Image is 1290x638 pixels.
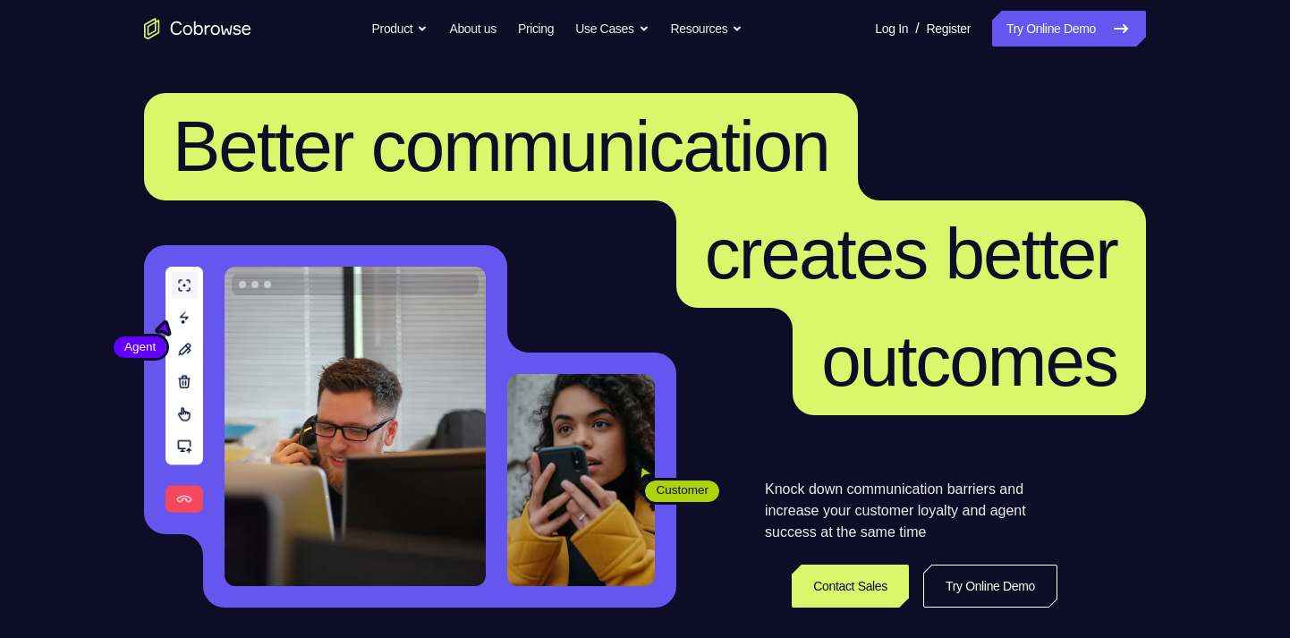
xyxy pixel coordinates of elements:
a: Try Online Demo [992,11,1146,47]
a: Try Online Demo [923,565,1057,608]
a: About us [449,11,496,47]
span: Better communication [173,106,829,186]
span: creates better [705,214,1117,293]
p: Knock down communication barriers and increase your customer loyalty and agent success at the sam... [765,479,1057,543]
a: Log In [875,11,908,47]
img: A customer holding their phone [507,374,655,586]
a: Contact Sales [792,565,909,608]
span: / [915,18,919,39]
a: Pricing [518,11,554,47]
img: A customer support agent talking on the phone [225,267,486,586]
button: Use Cases [575,11,649,47]
a: Register [927,11,971,47]
button: Resources [671,11,743,47]
a: Go to the home page [144,18,251,39]
span: outcomes [821,321,1117,401]
button: Product [372,11,429,47]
